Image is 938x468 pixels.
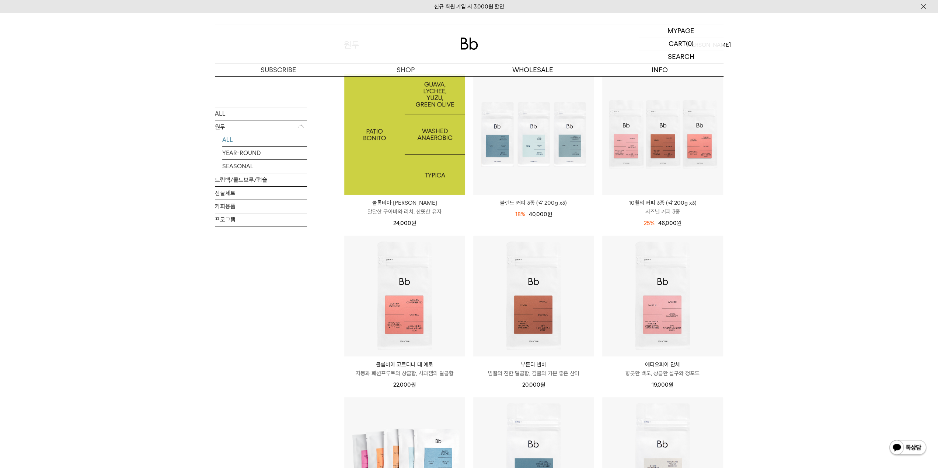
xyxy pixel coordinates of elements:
[344,198,465,207] p: 콜롬비아 [PERSON_NAME]
[215,120,307,134] p: 원두
[222,147,307,159] a: YEAR-ROUND
[469,63,596,76] p: WHOLESALE
[644,219,655,228] div: 25%
[473,360,594,378] a: 부룬디 넴바 밤꿀의 진한 달콤함, 감귤의 기분 좋은 산미
[658,220,681,226] span: 46,000
[344,236,465,356] img: 콜롬비아 코르티나 데 예로
[677,220,681,226] span: 원
[668,50,694,63] p: SEARCH
[602,360,723,369] p: 에티오피아 단체
[222,133,307,146] a: ALL
[473,360,594,369] p: 부룬디 넴바
[602,369,723,378] p: 향긋한 백도, 상큼한 살구와 청포도
[602,207,723,216] p: 시즈널 커피 3종
[411,220,416,226] span: 원
[639,24,723,37] a: MYPAGE
[344,369,465,378] p: 자몽과 패션프루트의 상큼함, 사과잼의 달콤함
[473,369,594,378] p: 밤꿀의 진한 달콤함, 감귤의 기분 좋은 산미
[215,200,307,213] a: 커피용품
[473,198,594,207] a: 블렌드 커피 3종 (각 200g x3)
[215,63,342,76] a: SUBSCRIBE
[393,220,416,226] span: 24,000
[344,360,465,369] p: 콜롬비아 코르티나 데 예로
[889,439,927,457] img: 카카오톡 채널 1:1 채팅 버튼
[686,37,694,50] p: (0)
[669,37,686,50] p: CART
[602,198,723,216] a: 10월의 커피 3종 (각 200g x3) 시즈널 커피 3종
[473,236,594,356] img: 부룬디 넴바
[667,24,694,37] p: MYPAGE
[529,211,552,218] span: 40,000
[639,37,723,50] a: CART (0)
[602,360,723,378] a: 에티오피아 단체 향긋한 백도, 상큼한 살구와 청포도
[342,63,469,76] a: SHOP
[669,381,673,388] span: 원
[411,381,416,388] span: 원
[522,381,545,388] span: 20,000
[547,211,552,218] span: 원
[344,207,465,216] p: 달달한 구아바와 리치, 산뜻한 유자
[515,210,525,219] div: 18%
[602,236,723,356] img: 에티오피아 단체
[344,360,465,378] a: 콜롬비아 코르티나 데 예로 자몽과 패션프루트의 상큼함, 사과잼의 달콤함
[596,63,723,76] p: INFO
[540,381,545,388] span: 원
[652,381,673,388] span: 19,000
[222,160,307,173] a: SEASONAL
[473,74,594,195] img: 블렌드 커피 3종 (각 200g x3)
[434,3,504,10] a: 신규 회원 가입 시 3,000원 할인
[602,74,723,195] img: 10월의 커피 3종 (각 200g x3)
[344,74,465,195] img: 1000001276_add2_03.jpg
[460,38,478,50] img: 로고
[344,198,465,216] a: 콜롬비아 [PERSON_NAME] 달달한 구아바와 리치, 산뜻한 유자
[215,173,307,186] a: 드립백/콜드브루/캡슐
[215,213,307,226] a: 프로그램
[602,198,723,207] p: 10월의 커피 3종 (각 200g x3)
[393,381,416,388] span: 22,000
[215,187,307,200] a: 선물세트
[344,74,465,195] a: 콜롬비아 파티오 보니토
[215,107,307,120] a: ALL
